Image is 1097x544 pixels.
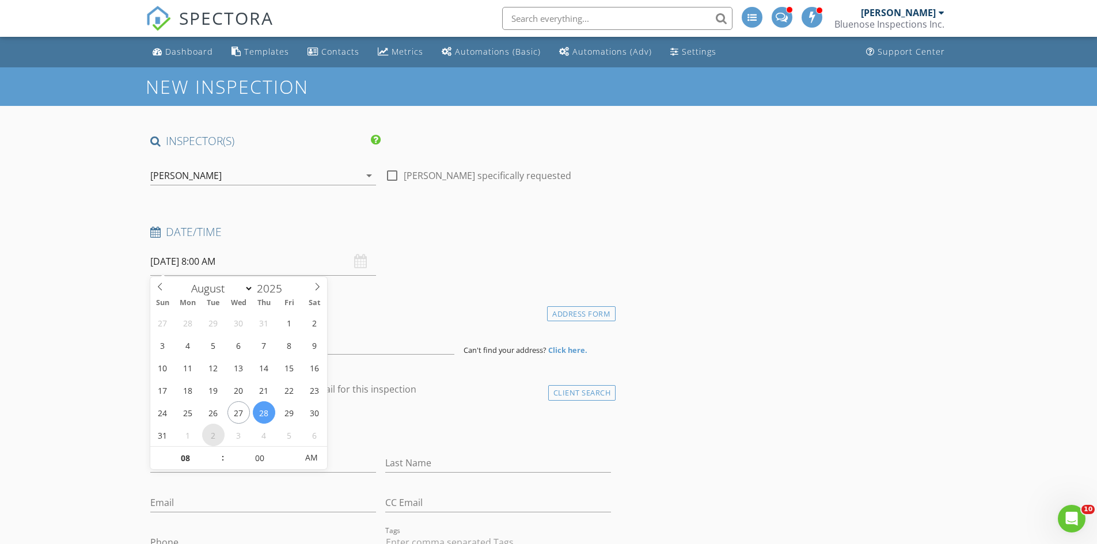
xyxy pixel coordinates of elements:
[253,379,275,401] span: August 21, 2025
[244,46,289,57] div: Templates
[177,401,199,424] span: August 25, 2025
[177,334,199,356] span: August 4, 2025
[251,299,276,307] span: Thu
[146,6,171,31] img: The Best Home Inspection Software - Spectora
[150,170,222,181] div: [PERSON_NAME]
[572,46,652,57] div: Automations (Adv)
[151,334,174,356] span: August 3, 2025
[278,311,301,334] span: August 1, 2025
[303,356,326,379] span: August 16, 2025
[227,379,250,401] span: August 20, 2025
[202,379,225,401] span: August 19, 2025
[392,46,423,57] div: Metrics
[202,424,225,446] span: September 2, 2025
[151,379,174,401] span: August 17, 2025
[227,41,294,63] a: Templates
[278,356,301,379] span: August 15, 2025
[278,334,301,356] span: August 8, 2025
[861,41,950,63] a: Support Center
[548,345,587,355] strong: Click here.
[226,299,251,307] span: Wed
[177,311,199,334] span: July 28, 2025
[278,401,301,424] span: August 29, 2025
[202,356,225,379] span: August 12, 2025
[437,41,545,63] a: Automations (Basic)
[1058,505,1085,532] iframe: Intercom live chat
[303,334,326,356] span: August 9, 2025
[175,299,200,307] span: Mon
[1081,505,1095,514] span: 10
[321,46,359,57] div: Contacts
[295,446,327,469] span: Click to toggle
[834,18,944,30] div: Bluenose Inspections Inc.
[151,401,174,424] span: August 24, 2025
[150,299,176,307] span: Sun
[202,311,225,334] span: July 29, 2025
[682,46,716,57] div: Settings
[303,401,326,424] span: August 30, 2025
[362,169,376,182] i: arrow_drop_down
[146,77,401,97] h1: New Inspection
[303,41,364,63] a: Contacts
[221,446,225,469] span: :
[303,424,326,446] span: September 6, 2025
[253,311,275,334] span: July 31, 2025
[253,401,275,424] span: August 28, 2025
[179,6,274,30] span: SPECTORA
[227,311,250,334] span: July 30, 2025
[227,334,250,356] span: August 6, 2025
[151,311,174,334] span: July 27, 2025
[150,248,376,276] input: Select date
[202,334,225,356] span: August 5, 2025
[151,424,174,446] span: August 31, 2025
[177,356,199,379] span: August 11, 2025
[548,385,616,401] div: Client Search
[404,170,571,181] label: [PERSON_NAME] specifically requested
[227,356,250,379] span: August 13, 2025
[150,134,381,149] h4: INSPECTOR(S)
[253,356,275,379] span: August 14, 2025
[276,299,302,307] span: Fri
[253,424,275,446] span: September 4, 2025
[555,41,656,63] a: Automations (Advanced)
[151,356,174,379] span: August 10, 2025
[464,345,546,355] span: Can't find your address?
[278,379,301,401] span: August 22, 2025
[278,424,301,446] span: September 5, 2025
[227,424,250,446] span: September 3, 2025
[146,16,274,40] a: SPECTORA
[302,299,327,307] span: Sat
[303,379,326,401] span: August 23, 2025
[861,7,936,18] div: [PERSON_NAME]
[148,41,218,63] a: Dashboard
[177,424,199,446] span: September 1, 2025
[150,225,612,239] h4: Date/Time
[253,334,275,356] span: August 7, 2025
[202,401,225,424] span: August 26, 2025
[547,306,616,322] div: Address Form
[253,281,291,296] input: Year
[177,379,199,401] span: August 18, 2025
[200,299,226,307] span: Tue
[150,303,612,318] h4: Location
[502,7,732,30] input: Search everything...
[227,401,250,424] span: August 27, 2025
[373,41,428,63] a: Metrics
[165,46,213,57] div: Dashboard
[303,311,326,334] span: August 2, 2025
[455,46,541,57] div: Automations (Basic)
[666,41,721,63] a: Settings
[239,383,416,395] label: Enable Client CC email for this inspection
[878,46,945,57] div: Support Center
